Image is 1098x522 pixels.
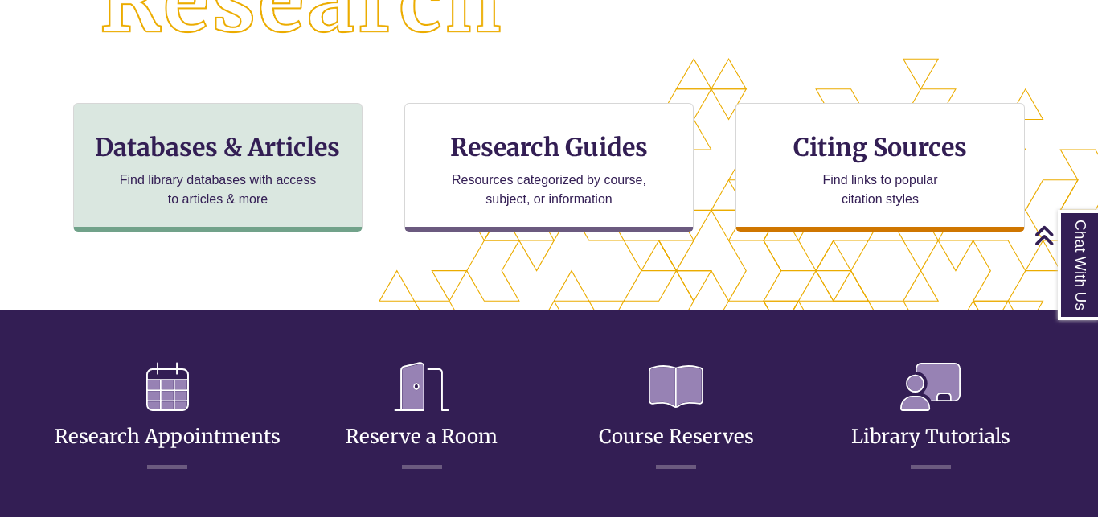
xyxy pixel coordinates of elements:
[404,103,694,232] a: Research Guides Resources categorized by course, subject, or information
[599,385,754,449] a: Course Reserves
[802,171,959,209] p: Find links to popular citation styles
[55,385,281,449] a: Research Appointments
[87,132,349,162] h3: Databases & Articles
[113,171,323,209] p: Find library databases with access to articles & more
[735,103,1025,232] a: Citing Sources Find links to popular citation styles
[346,385,498,449] a: Reserve a Room
[445,171,654,209] p: Resources categorized by course, subject, or information
[1034,224,1094,246] a: Back to Top
[418,132,680,162] h3: Research Guides
[851,385,1010,449] a: Library Tutorials
[73,103,363,232] a: Databases & Articles Find library databases with access to articles & more
[782,132,978,162] h3: Citing Sources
